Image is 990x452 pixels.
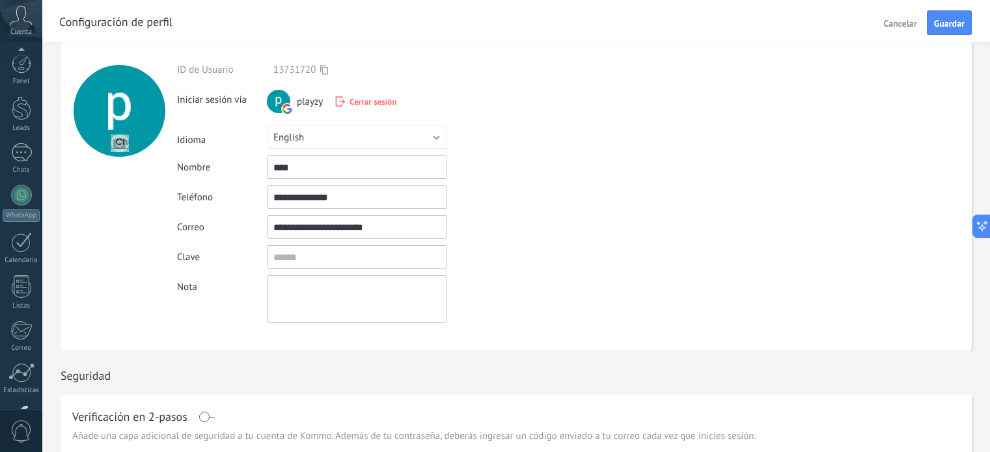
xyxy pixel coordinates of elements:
[297,96,323,108] span: playzy
[3,344,40,352] div: Correo
[72,430,756,443] span: Añade una capa adicional de seguridad a tu cuenta de Kommo. Además de tu contraseña, deberás ingr...
[3,386,40,395] div: Estadísticas
[177,221,267,233] div: Correo
[3,209,40,222] div: WhatsApp
[879,12,922,33] button: Cancelar
[177,251,267,263] div: Clave
[273,131,304,144] span: English
[267,126,447,149] button: English
[61,368,111,383] h1: Seguridad
[3,302,40,310] div: Listas
[177,275,267,293] div: Nota
[3,77,40,86] div: Panel
[177,161,267,174] div: Nombre
[884,19,917,28] span: Cancelar
[3,166,40,174] div: Chats
[3,124,40,133] div: Leads
[3,256,40,265] div: Calendario
[59,14,172,29] h1: Configuración de perfil
[934,19,965,28] span: Guardar
[177,191,267,204] div: Teléfono
[72,412,187,422] h1: Verificación en 2-pasos
[273,64,316,76] span: 13731720
[177,129,267,146] div: Idioma
[10,28,32,36] span: Cuenta
[350,96,396,107] span: Cerrar sesión
[177,88,267,106] div: Iniciar sesión vía
[177,64,267,76] div: ID de Usuario
[927,10,972,35] button: Guardar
